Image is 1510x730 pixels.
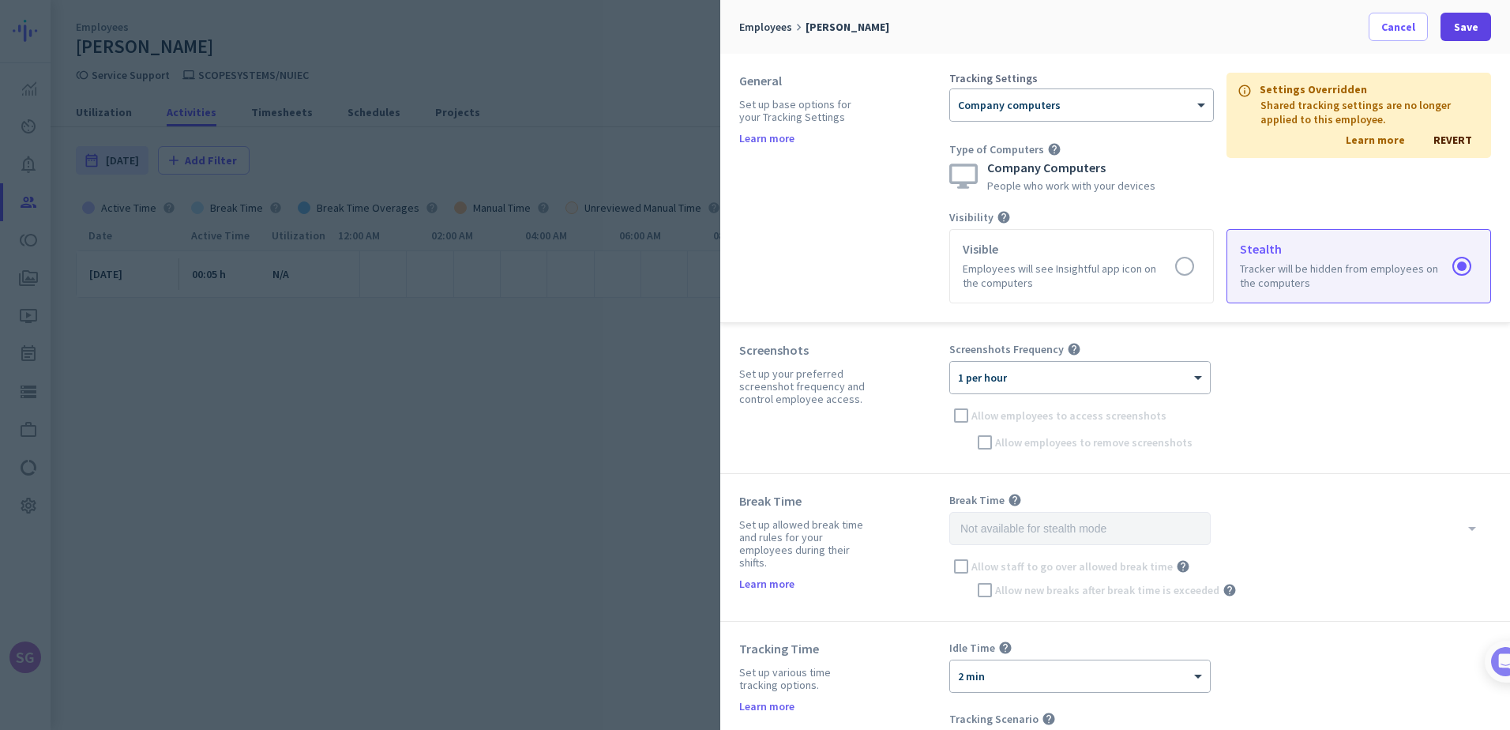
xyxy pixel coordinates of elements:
[185,532,210,544] span: Help
[949,142,1044,156] span: Type of Computers
[61,301,275,367] div: It's time to add your employees! This is crucial since Insightful will start collecting their act...
[23,532,55,544] span: Home
[22,61,294,118] div: 🎊 Welcome to Insightful! 🎊
[739,666,870,691] div: Set up various time tracking options.
[277,6,306,35] div: Close
[949,712,1039,726] span: Tracking Scenario
[949,641,995,655] span: Idle Time
[134,7,185,34] h1: Tasks
[201,208,300,224] p: About 10 minutes
[739,518,870,569] div: Set up allowed break time and rules for your employees during their shifts.
[1223,583,1237,597] i: help
[1369,13,1428,41] button: Cancel
[259,532,293,544] span: Tasks
[739,367,870,405] div: Set up your preferred screenshot frequency and control employee access.
[1226,229,1491,303] app-radio-card: Stealth
[806,20,889,34] span: [PERSON_NAME]
[949,73,1214,84] div: Tracking Settings
[949,512,1211,545] input: Not available for stealth mode
[92,532,146,544] span: Messages
[56,165,81,190] img: Profile image for Tamara
[997,210,1011,224] i: help
[1260,98,1472,126] p: Shared tracking settings are no longer applied to this employee.
[29,269,287,295] div: 1Add employees
[158,493,237,556] button: Help
[949,342,1064,356] span: Screenshots Frequency
[1381,19,1415,35] span: Cancel
[949,229,1214,303] app-radio-card: Visible
[1441,13,1491,41] button: Save
[739,342,870,358] div: Screenshots
[61,275,268,291] div: Add employees
[22,118,294,156] div: You're just a few steps away from completing the essential app setup
[61,444,182,461] button: Mark as completed
[949,210,994,224] span: Visibility
[739,98,870,123] div: Set up base options for your Tracking Settings
[79,493,158,556] button: Messages
[1176,559,1190,574] i: help
[1238,84,1250,95] i: info
[237,493,316,556] button: Tasks
[1454,19,1478,35] span: Save
[987,161,1155,174] div: Company Computers
[1346,133,1405,147] a: Learn more
[739,701,794,712] a: Learn more
[739,641,870,657] div: Tracking Time
[1008,493,1022,507] i: help
[998,641,1012,655] i: help
[1067,342,1081,356] i: help
[1433,133,1472,147] span: REVERT
[61,380,172,412] a: Show me how
[949,164,978,189] img: monitor
[739,578,794,589] a: Learn more
[1463,519,1482,538] i: arrow_drop_down
[61,367,275,412] div: Show me how
[1047,142,1061,156] i: help
[739,73,870,88] div: General
[739,20,792,34] span: Employees
[949,493,1005,507] span: Break Time
[1260,84,1367,95] p: Settings Overridden
[1042,712,1056,726] i: help
[16,208,56,224] p: 4 steps
[88,170,260,186] div: [PERSON_NAME] from Insightful
[739,493,870,509] div: Break Time
[739,133,794,144] a: Learn more
[792,21,806,34] i: keyboard_arrow_right
[987,180,1155,191] div: People who work with your devices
